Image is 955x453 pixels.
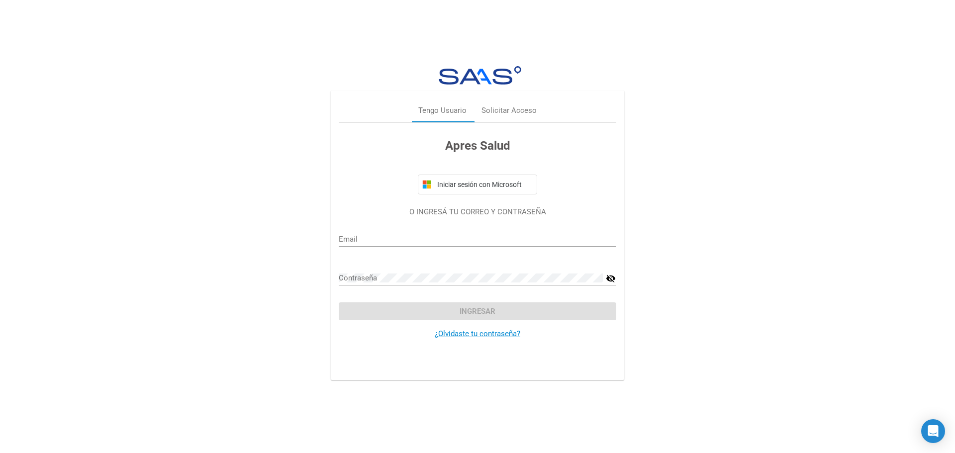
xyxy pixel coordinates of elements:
h3: Apres Salud [339,137,616,155]
button: Ingresar [339,302,616,320]
mat-icon: visibility_off [606,272,616,284]
span: Ingresar [460,307,495,316]
div: Solicitar Acceso [481,105,537,116]
div: Open Intercom Messenger [921,419,945,443]
button: Iniciar sesión con Microsoft [418,175,537,194]
p: O INGRESÁ TU CORREO Y CONTRASEÑA [339,206,616,218]
a: ¿Olvidaste tu contraseña? [435,329,520,338]
div: Tengo Usuario [418,105,467,116]
span: Iniciar sesión con Microsoft [435,181,533,188]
